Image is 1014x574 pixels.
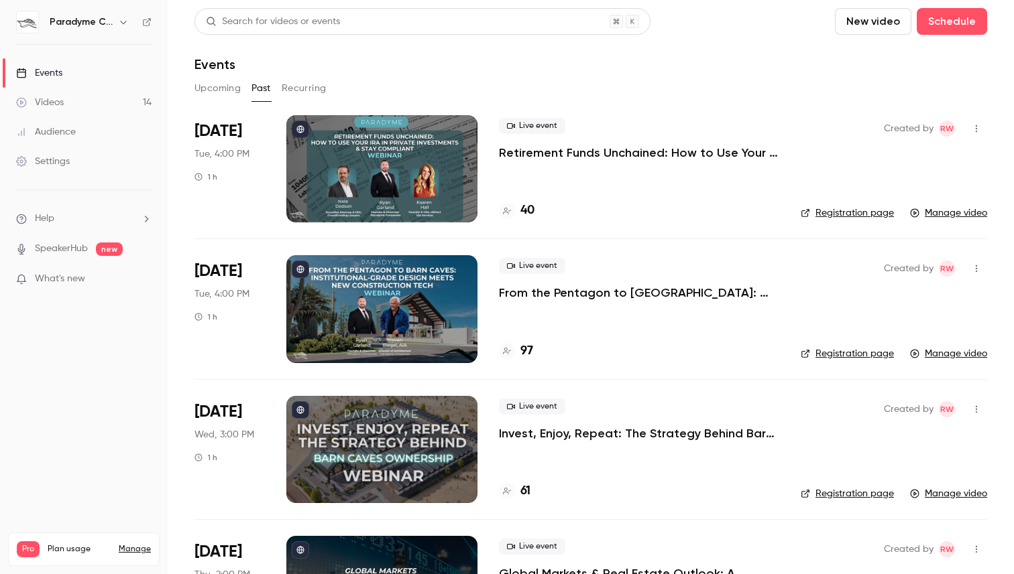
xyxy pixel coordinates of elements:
[499,202,534,220] a: 40
[939,261,955,277] span: Regan Wollen
[939,401,955,417] span: Regan Wollen
[251,78,271,99] button: Past
[940,401,954,417] span: RW
[910,487,987,500] a: Manage video
[499,258,565,274] span: Live event
[499,342,533,360] a: 97
[801,206,894,220] a: Registration page
[194,115,265,222] div: Sep 30 Tue, 4:00 PM (America/Chicago)
[520,202,534,220] h4: 40
[35,272,85,286] span: What's new
[96,242,123,256] span: new
[499,539,565,555] span: Live event
[48,544,111,555] span: Plan usage
[35,242,88,256] a: SpeakerHub
[884,541,934,557] span: Created by
[194,255,265,362] div: Aug 12 Tue, 2:00 PM (America/Los Angeles)
[520,342,533,360] h4: 97
[194,452,217,463] div: 1 h
[16,155,70,168] div: Settings
[940,121,954,137] span: RW
[499,118,565,134] span: Live event
[194,396,265,503] div: Jul 23 Wed, 3:00 PM (America/Chicago)
[940,541,954,557] span: RW
[194,287,249,301] span: Tue, 4:00 PM
[884,261,934,277] span: Created by
[119,544,151,555] a: Manage
[917,8,987,35] button: Schedule
[910,347,987,360] a: Manage video
[206,15,340,29] div: Search for videos or events
[835,8,911,35] button: New video
[499,399,565,415] span: Live event
[16,125,76,139] div: Audience
[194,171,217,182] div: 1 h
[939,541,955,557] span: Regan Wollen
[910,206,987,220] a: Manage video
[801,347,894,360] a: Registration page
[194,147,249,161] span: Tue, 4:00 PM
[884,121,934,137] span: Created by
[194,428,254,441] span: Wed, 3:00 PM
[884,401,934,417] span: Created by
[35,212,54,226] span: Help
[194,56,235,72] h1: Events
[939,121,955,137] span: Regan Wollen
[16,66,62,80] div: Events
[940,261,954,277] span: RW
[520,482,530,500] h4: 61
[499,425,779,441] a: Invest, Enjoy, Repeat: The Strategy Behind Barn Caves Ownership
[194,401,242,423] span: [DATE]
[801,487,894,500] a: Registration page
[194,121,242,142] span: [DATE]
[194,541,242,563] span: [DATE]
[499,482,530,500] a: 61
[499,145,779,161] a: Retirement Funds Unchained: How to Use Your IRA in Private Investments & Stay Compliant
[194,78,241,99] button: Upcoming
[17,11,38,33] img: Paradyme Companies
[135,273,152,285] iframe: Noticeable Trigger
[282,78,327,99] button: Recurring
[16,212,152,226] li: help-dropdown-opener
[194,261,242,282] span: [DATE]
[50,15,113,29] h6: Paradyme Companies
[16,96,64,109] div: Videos
[17,541,40,557] span: Pro
[194,311,217,322] div: 1 h
[499,285,779,301] a: From the Pentagon to [GEOGRAPHIC_DATA]: Institutional-Grade Design Meets New Construction Tech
